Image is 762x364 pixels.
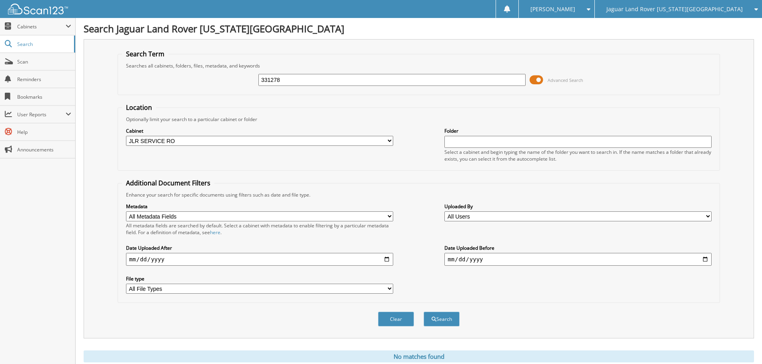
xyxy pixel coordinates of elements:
label: Date Uploaded After [126,245,393,251]
img: scan123-logo-white.svg [8,4,68,14]
span: [PERSON_NAME] [530,7,575,12]
input: start [126,253,393,266]
a: here [210,229,220,236]
div: All metadata fields are searched by default. Select a cabinet with metadata to enable filtering b... [126,222,393,236]
h1: Search Jaguar Land Rover [US_STATE][GEOGRAPHIC_DATA] [84,22,754,35]
span: Reminders [17,76,71,83]
label: Date Uploaded Before [444,245,712,251]
button: Search [424,312,460,326]
button: Clear [378,312,414,326]
span: Scan [17,58,71,65]
span: Jaguar Land Rover [US_STATE][GEOGRAPHIC_DATA] [606,7,743,12]
label: Cabinet [126,127,393,134]
label: Uploaded By [444,203,712,210]
div: No matches found [84,350,754,362]
label: File type [126,275,393,282]
span: Bookmarks [17,93,71,100]
span: Announcements [17,146,71,153]
label: Metadata [126,203,393,210]
legend: Search Term [122,50,168,58]
div: Searches all cabinets, folders, files, metadata, and keywords [122,62,716,69]
span: Search [17,41,70,48]
div: Optionally limit your search to a particular cabinet or folder [122,116,716,123]
span: Cabinets [17,23,66,30]
input: end [444,253,712,266]
span: User Reports [17,111,66,118]
legend: Additional Document Filters [122,179,214,187]
span: Advanced Search [548,77,583,83]
div: Select a cabinet and begin typing the name of the folder you want to search in. If the name match... [444,149,712,162]
legend: Location [122,103,156,112]
div: Enhance your search for specific documents using filters such as date and file type. [122,191,716,198]
label: Folder [444,127,712,134]
span: Help [17,129,71,135]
